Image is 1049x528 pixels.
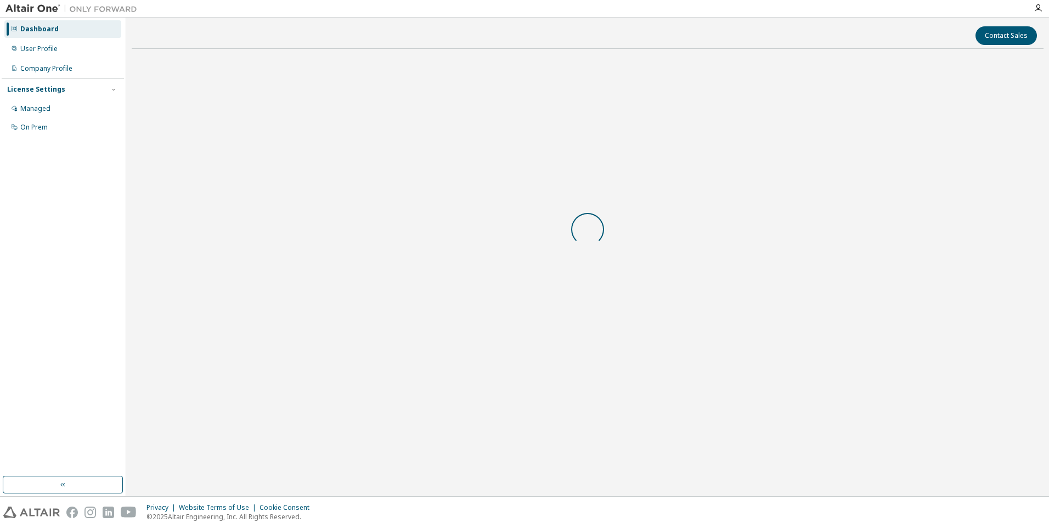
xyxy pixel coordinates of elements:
div: Website Terms of Use [179,503,260,512]
div: Cookie Consent [260,503,316,512]
button: Contact Sales [975,26,1037,45]
img: linkedin.svg [103,507,114,518]
div: License Settings [7,85,65,94]
div: Dashboard [20,25,59,33]
div: Managed [20,104,50,113]
div: Privacy [146,503,179,512]
img: instagram.svg [84,507,96,518]
div: Company Profile [20,64,72,73]
img: youtube.svg [121,507,137,518]
p: © 2025 Altair Engineering, Inc. All Rights Reserved. [146,512,316,521]
div: On Prem [20,123,48,132]
img: Altair One [5,3,143,14]
img: altair_logo.svg [3,507,60,518]
img: facebook.svg [66,507,78,518]
div: User Profile [20,44,58,53]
